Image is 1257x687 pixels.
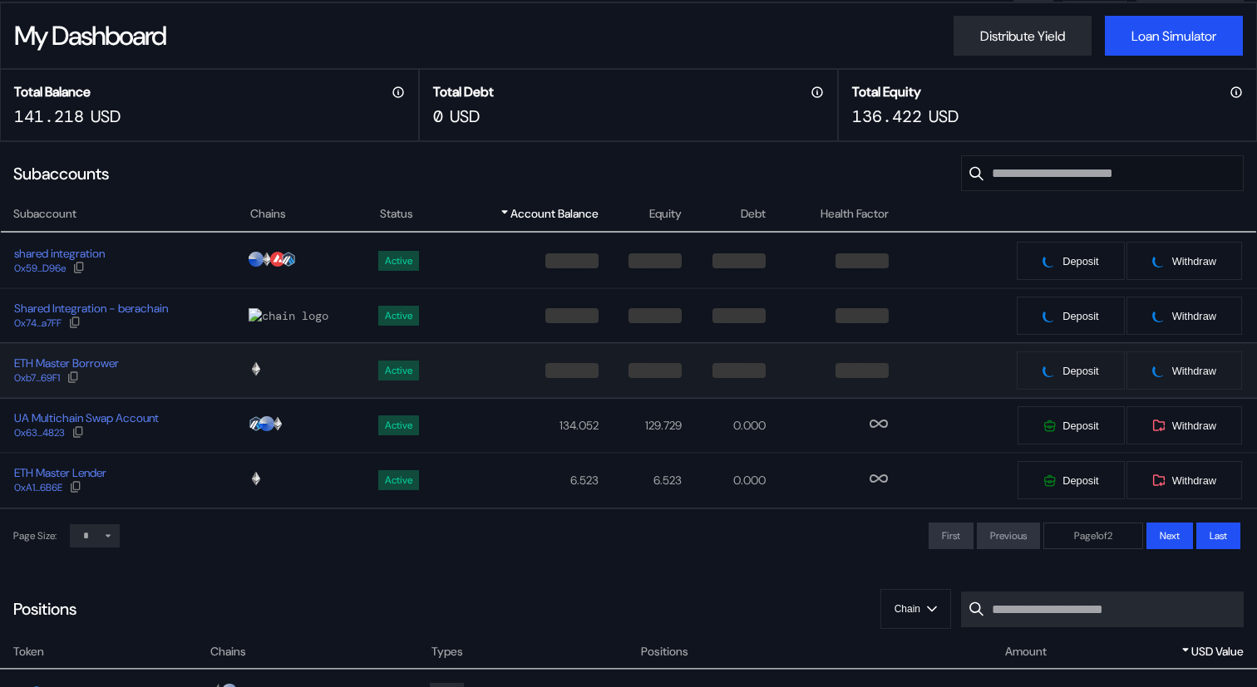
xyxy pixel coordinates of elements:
div: ETH Master Lender [14,465,106,480]
span: Account Balance [510,205,599,223]
h2: Total Equity [852,83,921,101]
span: Deposit [1062,310,1098,322]
img: pending [1152,364,1166,377]
button: Last [1196,523,1240,549]
span: Debt [741,205,766,223]
div: shared integration [14,246,105,261]
span: Subaccount [13,205,76,223]
td: 6.523 [446,453,599,508]
button: First [929,523,974,549]
button: pendingWithdraw [1126,351,1243,390]
span: Equity [649,205,682,223]
div: Active [385,255,412,267]
button: Deposit [1017,405,1125,445]
div: Page Size: [13,529,57,542]
div: UA Multichain Swap Account [14,410,159,425]
div: 0xb7...69F1 [14,372,60,384]
span: Next [1160,529,1180,542]
div: USD [450,106,480,127]
img: pending [1152,309,1166,322]
div: Active [385,474,412,486]
span: Withdraw [1172,310,1216,322]
img: chain logo [249,416,264,431]
div: USD [91,106,121,127]
button: Chain [880,589,951,629]
td: 129.729 [599,398,683,453]
span: Chains [210,643,246,660]
img: chain logo [259,416,274,431]
div: 0x74...a7FF [14,317,62,329]
img: chain logo [270,252,285,267]
span: Withdraw [1172,474,1216,487]
span: Last [1210,529,1227,542]
span: Deposit [1062,365,1098,377]
td: 6.523 [599,453,683,508]
button: Withdraw [1126,460,1243,500]
div: 0 [433,106,443,127]
span: Page 1 of 2 [1074,529,1112,542]
h2: Total Balance [14,83,91,101]
div: 0x59...D96e [14,263,66,274]
div: My Dashboard [14,18,165,53]
div: ETH Master Borrower [14,356,119,370]
span: Withdraw [1172,420,1216,432]
span: Previous [990,529,1027,542]
div: Active [385,310,412,321]
img: pending [1043,364,1056,377]
span: Health Factor [821,205,889,223]
div: 136.422 [852,106,922,127]
button: Withdraw [1126,405,1243,445]
button: pendingDeposit [1016,241,1125,281]
span: Deposit [1062,474,1098,487]
img: pending [1043,309,1056,322]
div: Loan Simulator [1131,27,1216,45]
span: Status [380,205,413,223]
span: Withdraw [1172,255,1216,267]
button: pendingDeposit [1016,296,1125,336]
span: Deposit [1062,420,1098,432]
td: 134.052 [446,398,599,453]
div: Distribute Yield [980,27,1065,45]
button: Distribute Yield [954,16,1092,56]
span: Amount [1005,643,1047,660]
img: chain logo [249,361,264,376]
div: Active [385,365,412,376]
h2: Total Debt [433,83,494,101]
span: Chains [250,205,286,223]
button: Deposit [1017,460,1125,500]
span: First [942,529,960,542]
img: chain logo [249,308,328,323]
div: Subaccounts [13,163,109,184]
button: Previous [977,523,1040,549]
img: chain logo [281,252,296,267]
button: pendingWithdraw [1126,296,1243,336]
td: 0.000 [683,453,766,508]
img: chain logo [249,252,264,267]
div: Positions [13,598,76,620]
img: pending [1152,254,1166,267]
button: Loan Simulator [1105,16,1243,56]
span: USD Value [1191,643,1244,660]
img: chain logo [249,471,264,486]
img: chain logo [259,252,274,267]
div: 0xA1...6B6E [14,482,62,493]
span: Deposit [1062,255,1098,267]
button: pendingWithdraw [1126,241,1243,281]
span: Withdraw [1172,365,1216,377]
img: chain logo [270,416,285,431]
div: 141.218 [14,106,84,127]
span: Positions [641,643,688,660]
div: Shared Integration - berachain [14,301,168,316]
span: Types [431,643,463,660]
img: pending [1043,254,1056,267]
button: Next [1146,523,1193,549]
button: pendingDeposit [1016,351,1125,390]
span: Token [13,643,44,660]
div: Active [385,420,412,431]
div: USD [929,106,959,127]
td: 0.000 [683,398,766,453]
div: 0x63...4823 [14,427,65,439]
span: Chain [895,603,920,615]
